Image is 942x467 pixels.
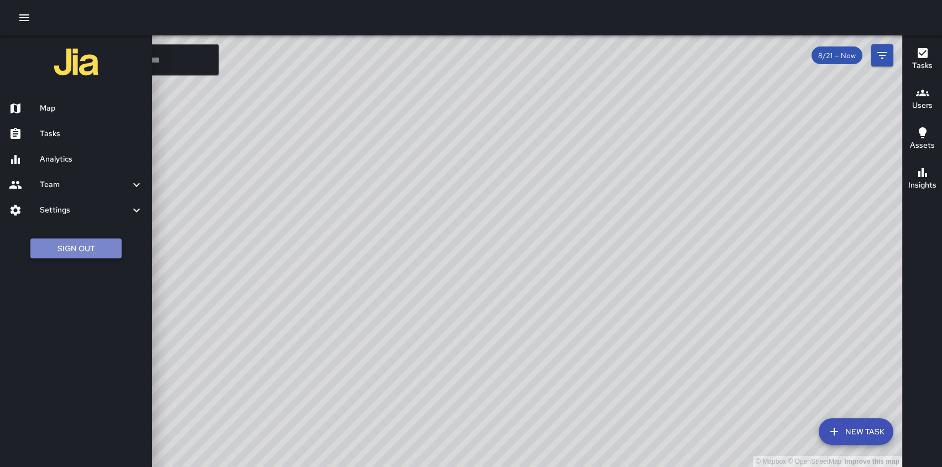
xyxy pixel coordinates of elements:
[908,179,936,191] h6: Insights
[819,418,893,445] button: New Task
[912,100,933,112] h6: Users
[912,60,933,72] h6: Tasks
[40,153,143,165] h6: Analytics
[40,204,130,216] h6: Settings
[910,139,935,152] h6: Assets
[54,40,98,84] img: jia-logo
[40,179,130,191] h6: Team
[40,128,143,140] h6: Tasks
[30,238,122,259] button: Sign Out
[40,102,143,115] h6: Map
